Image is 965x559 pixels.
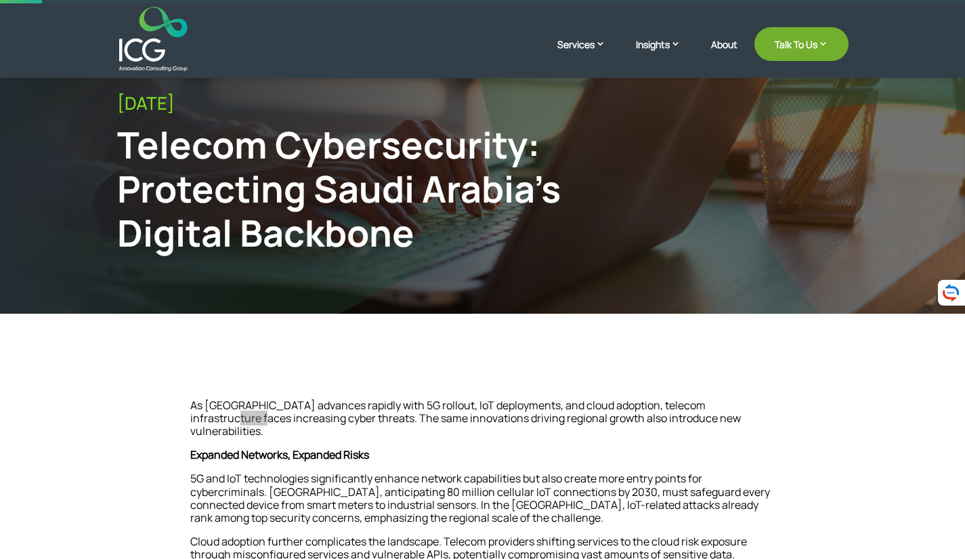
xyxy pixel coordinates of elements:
p: 5G and IoT technologies significantly enhance network capabilities but also create more entry poi... [190,472,775,535]
div: [DATE] [117,93,849,114]
strong: Expanded Networks, Expanded Risks [190,447,369,462]
a: Insights [636,37,694,71]
a: Talk To Us [754,27,849,61]
a: About [711,39,737,71]
iframe: Chat Widget [897,494,965,559]
div: Telecom Cybersecurity: Protecting Saudi Arabia’s Digital Backbone [117,123,681,254]
a: Services [557,37,619,71]
div: أداة الدردشة [897,494,965,559]
p: As [GEOGRAPHIC_DATA] advances rapidly with 5G rollout, IoT deployments, and cloud adoption, telec... [190,399,775,449]
img: ICG [119,7,188,71]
